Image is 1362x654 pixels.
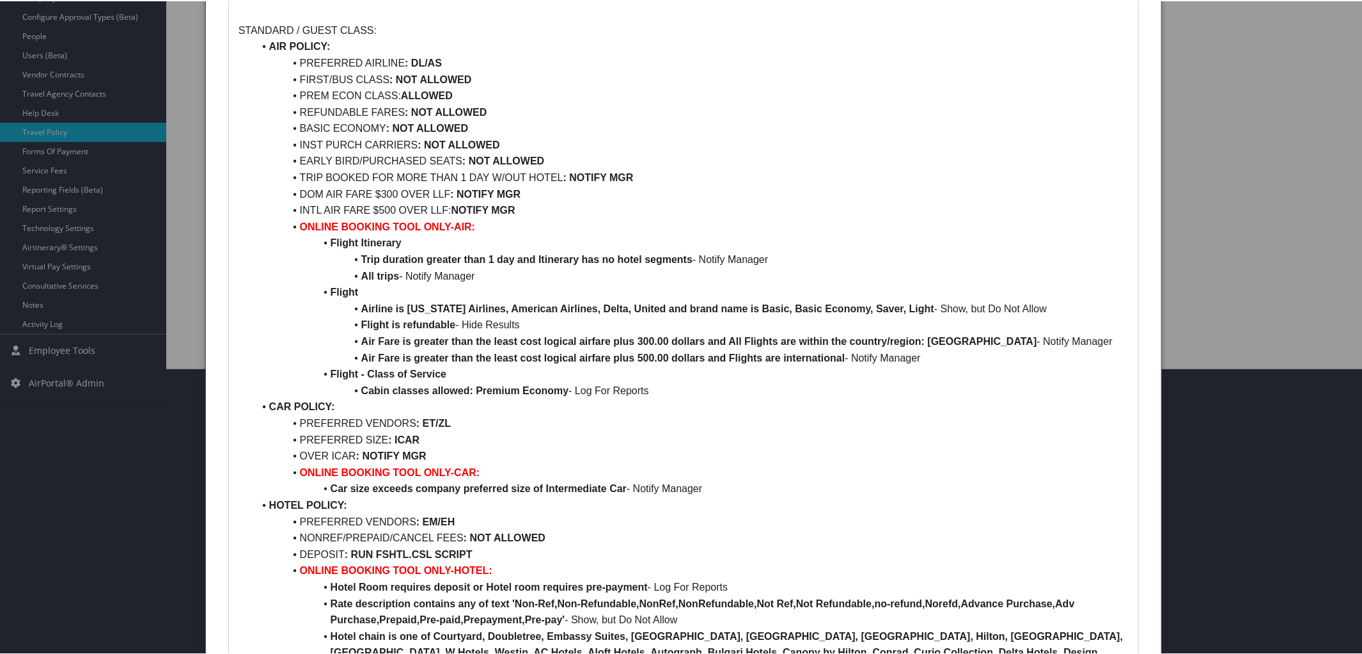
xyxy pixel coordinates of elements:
[451,203,515,214] strong: NOTIFY MGR
[254,578,1129,594] li: - Log For Reports
[254,513,1129,529] li: PREFERRED VENDORS
[254,185,1129,202] li: DOM AIR FARE $300 OVER LLF
[361,384,569,395] strong: Cabin classes allowed: Premium Economy
[254,136,1129,152] li: INST PURCH CARRIERS
[423,417,451,427] strong: ET/ZL
[396,73,472,84] strong: NOT ALLOWED
[254,545,1129,562] li: DEPOSIT
[254,349,1129,365] li: - Notify Manager
[388,433,419,444] strong: : ICAR
[254,447,1129,463] li: OVER ICAR
[361,253,693,264] strong: Trip duration greater than 1 day and Itinerary has no hotel segments
[450,187,521,198] strong: : NOTIFY MGR
[300,220,475,231] strong: ONLINE BOOKING TOOL ONLY-AIR:
[269,40,331,51] strong: AIR POLICY:
[416,515,455,526] strong: : EM/EH
[254,152,1129,168] li: EARLY BIRD/PURCHASED SEATS
[269,400,335,411] strong: CAR POLICY:
[464,531,545,542] strong: : NOT ALLOWED
[254,168,1129,185] li: TRIP BOOKED FOR MORE THAN 1 DAY W/OUT HOTEL
[254,414,1129,431] li: PREFERRED VENDORS
[386,122,468,132] strong: : NOT ALLOWED
[254,479,1129,496] li: - Notify Manager
[401,89,453,100] strong: ALLOWED
[331,482,627,493] strong: Car size exceeds company preferred size of Intermediate Car
[416,417,419,427] strong: :
[389,73,393,84] strong: :
[331,367,446,378] strong: Flight - Class of Service
[254,431,1129,447] li: PREFERRED SIZE
[361,318,456,329] strong: Flight is refundable
[361,351,845,362] strong: Air Fare is greater than the least cost logical airfare plus 500.00 dollars and Flights are inter...
[254,54,1129,70] li: PREFERRED AIRLINE
[361,269,400,280] strong: All trips
[254,315,1129,332] li: - Hide Results
[254,86,1129,103] li: PREM ECON CLASS:
[300,466,480,477] strong: ONLINE BOOKING TOOL ONLY-CAR:
[254,594,1129,627] li: - Show, but Do Not Allow
[254,70,1129,87] li: FIRST/BUS CLASS
[462,154,544,165] strong: : NOT ALLOWED
[418,138,499,149] strong: : NOT ALLOWED
[269,498,347,509] strong: HOTEL POLICY:
[254,332,1129,349] li: - Notify Manager
[331,580,648,591] strong: Hotel Room requires deposit or Hotel room requires pre-payment
[356,449,427,460] strong: : NOTIFY MGR
[254,529,1129,545] li: NONREF/PREPAID/CANCEL FEES
[254,299,1129,316] li: - Show, but Do Not Allow
[563,171,634,182] strong: : NOTIFY MGR
[254,250,1129,267] li: - Notify Manager
[300,564,492,575] strong: ONLINE BOOKING TOOL ONLY-HOTEL:
[239,21,1129,38] p: STANDARD / GUEST CLASS:
[361,335,1037,346] strong: Air Fare is greater than the least cost logical airfare plus 300.00 dollars and All Flights are w...
[405,56,442,67] strong: : DL/AS
[331,285,359,296] strong: Flight
[254,267,1129,283] li: - Notify Manager
[254,201,1129,218] li: INTL AIR FARE $500 OVER LLF:
[405,106,487,116] strong: : NOT ALLOWED
[331,597,1077,625] strong: Rate description contains any of text 'Non-Ref,Non-Refundable,NonRef,NonRefundable,Not Ref,Not Re...
[361,302,934,313] strong: Airline is [US_STATE] Airlines, American Airlines, Delta, United and brand name is Basic, Basic E...
[254,103,1129,120] li: REFUNDABLE FARES
[254,119,1129,136] li: BASIC ECONOMY
[331,236,402,247] strong: Flight Itinerary
[254,381,1129,398] li: - Log For Reports
[345,548,473,559] strong: : RUN FSHTL.CSL SCRIPT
